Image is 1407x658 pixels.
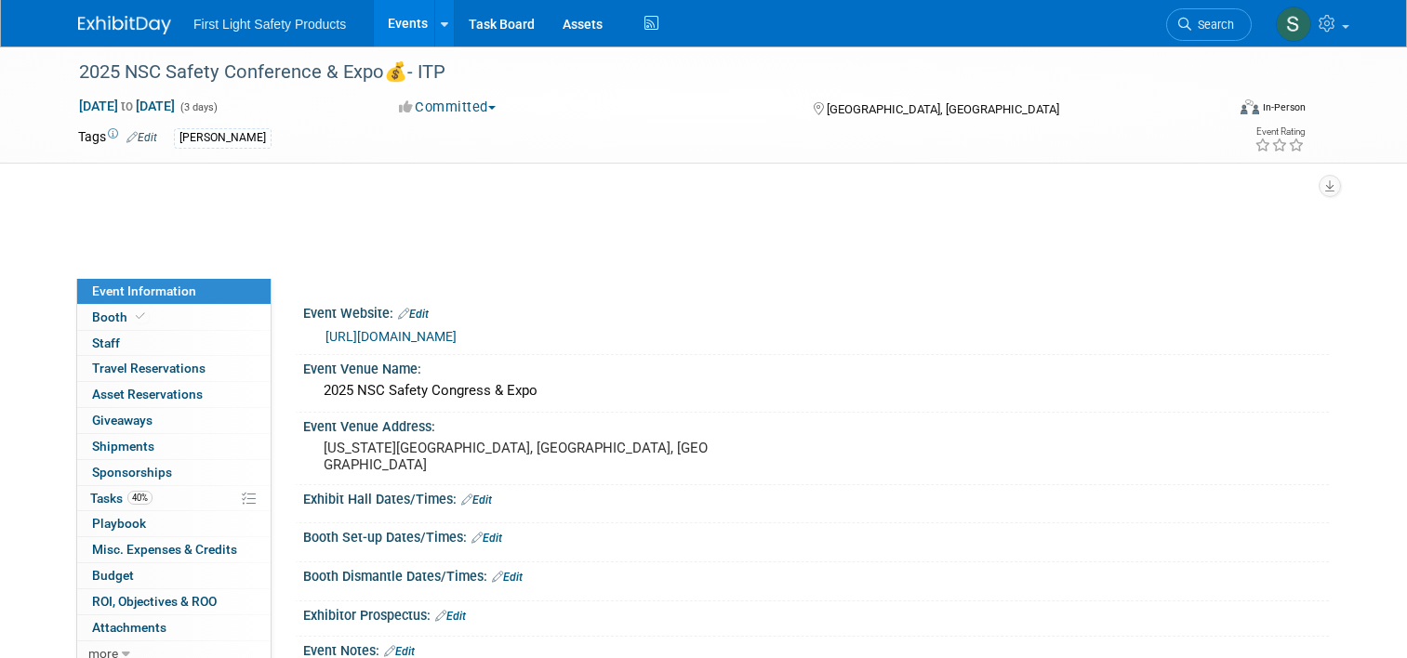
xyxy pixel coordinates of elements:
a: Edit [435,610,466,623]
span: Staff [92,336,120,350]
a: Travel Reservations [77,356,271,381]
a: Search [1166,8,1252,41]
span: [GEOGRAPHIC_DATA], [GEOGRAPHIC_DATA] [827,102,1059,116]
span: Event Information [92,283,196,298]
i: Booth reservation complete [136,311,145,322]
span: Playbook [92,516,146,531]
img: Format-Inperson.png [1241,99,1259,114]
a: Asset Reservations [77,382,271,407]
div: Event Website: [303,299,1329,323]
a: Edit [461,493,492,507]
div: Event Rating [1254,127,1305,137]
div: Event Format [1124,97,1306,125]
a: Budget [77,563,271,588]
span: Shipments [92,439,154,454]
span: Misc. Expenses & Credits [92,542,237,557]
a: Edit [384,645,415,658]
pre: [US_STATE][GEOGRAPHIC_DATA], [GEOGRAPHIC_DATA], [GEOGRAPHIC_DATA] [324,440,710,473]
span: Travel Reservations [92,361,206,375]
a: Booth [77,305,271,330]
a: Giveaways [77,408,271,433]
img: ExhibitDay [78,16,171,34]
div: Event Venue Name: [303,355,1329,378]
span: Attachments [92,620,166,635]
div: Exhibit Hall Dates/Times: [303,485,1329,509]
span: to [118,99,136,113]
span: Booth [92,309,149,324]
a: ROI, Objectives & ROO [77,589,271,614]
a: Shipments [77,434,271,459]
img: Steph Willemsen [1276,7,1311,42]
button: Committed [392,98,503,117]
a: Edit [471,532,502,545]
a: Attachments [77,615,271,640]
div: 2025 NSC Safety Congress & Expo [317,376,1315,405]
span: (3 days) [179,101,218,113]
a: Edit [492,571,523,584]
a: Edit [126,131,157,144]
div: 2025 NSC Safety Conference & Expo💰- ITP [73,56,1201,89]
div: Event Venue Address: [303,413,1329,436]
span: Budget [92,568,134,583]
span: 40% [127,491,153,505]
span: First Light Safety Products [193,17,346,32]
a: Staff [77,331,271,356]
a: Edit [398,308,429,321]
a: Sponsorships [77,460,271,485]
div: [PERSON_NAME] [174,128,272,148]
span: Giveaways [92,413,153,428]
a: Misc. Expenses & Credits [77,537,271,562]
span: [DATE] [DATE] [78,98,176,114]
span: Sponsorships [92,465,172,480]
span: Tasks [90,491,153,506]
div: Exhibitor Prospectus: [303,601,1329,625]
a: [URL][DOMAIN_NAME] [325,329,457,344]
a: Playbook [77,511,271,536]
div: Booth Set-up Dates/Times: [303,523,1329,547]
span: ROI, Objectives & ROO [92,594,217,609]
td: Tags [78,127,157,149]
span: Asset Reservations [92,387,203,401]
div: Booth Dismantle Dates/Times: [303,562,1329,586]
a: Tasks40% [77,486,271,511]
a: Event Information [77,279,271,304]
div: In-Person [1262,100,1306,114]
span: Search [1191,18,1234,32]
